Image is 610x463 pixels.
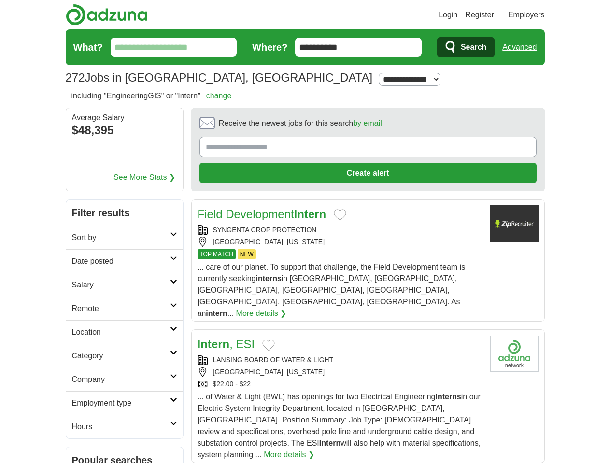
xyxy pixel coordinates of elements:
button: Search [437,37,495,57]
a: Date posted [66,249,183,273]
img: Adzuna logo [66,4,148,26]
a: Salary [66,273,183,297]
span: ... of Water & Light (BWL) has openings for two Electrical Engineering in our Electric System Int... [198,393,481,459]
label: What? [73,40,103,54]
button: Add to favorite jobs [262,340,275,351]
img: Company logo [490,336,539,372]
h2: Employment type [72,397,170,409]
button: Add to favorite jobs [334,209,346,221]
a: Category [66,344,183,368]
span: Receive the newest jobs for this search : [219,118,384,129]
h2: Location [72,327,170,338]
h1: Jobs in [GEOGRAPHIC_DATA], [GEOGRAPHIC_DATA] [66,71,373,84]
a: Register [465,9,494,21]
a: change [206,92,232,100]
strong: Intern [294,207,326,220]
a: Company [66,368,183,391]
h2: Remote [72,303,170,314]
a: Remote [66,297,183,320]
h2: Salary [72,279,170,291]
span: 272 [66,69,85,86]
img: Company logo [490,205,539,242]
strong: Intern [319,439,340,447]
a: Sort by [66,226,183,249]
a: Login [439,9,457,21]
a: by email [353,119,382,127]
a: Employers [508,9,545,21]
div: [GEOGRAPHIC_DATA], [US_STATE] [198,237,482,247]
span: Search [461,38,486,57]
a: Location [66,320,183,344]
div: $48,395 [72,122,177,139]
div: LANSING BOARD OF WATER & LIGHT [198,355,482,365]
a: Field DevelopmentIntern [198,207,326,220]
a: Advanced [502,38,537,57]
div: Average Salary [72,114,177,122]
strong: Interns [435,393,461,401]
a: Hours [66,415,183,438]
div: [GEOGRAPHIC_DATA], [US_STATE] [198,367,482,377]
div: SYNGENTA CROP PROTECTION [198,225,482,235]
h2: Category [72,350,170,362]
h2: Hours [72,421,170,433]
label: Where? [252,40,287,54]
div: $22.00 - $22 [198,379,482,389]
h2: Sort by [72,232,170,244]
h2: including "EngineeringGIS" or "Intern" [71,90,232,102]
a: Employment type [66,391,183,415]
a: Intern, ESI [198,338,255,351]
strong: intern [206,309,227,317]
a: See More Stats ❯ [113,172,175,183]
h2: Date posted [72,256,170,267]
span: NEW [238,249,256,259]
a: More details ❯ [236,308,287,319]
strong: Intern [198,338,230,351]
span: TOP MATCH [198,249,236,259]
button: Create alert [199,163,537,183]
a: More details ❯ [264,449,314,461]
strong: interns [255,274,281,283]
h2: Filter results [66,200,183,226]
h2: Company [72,374,170,385]
span: ... care of our planet. To support that challenge, the Field Development team is currently seekin... [198,263,466,317]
